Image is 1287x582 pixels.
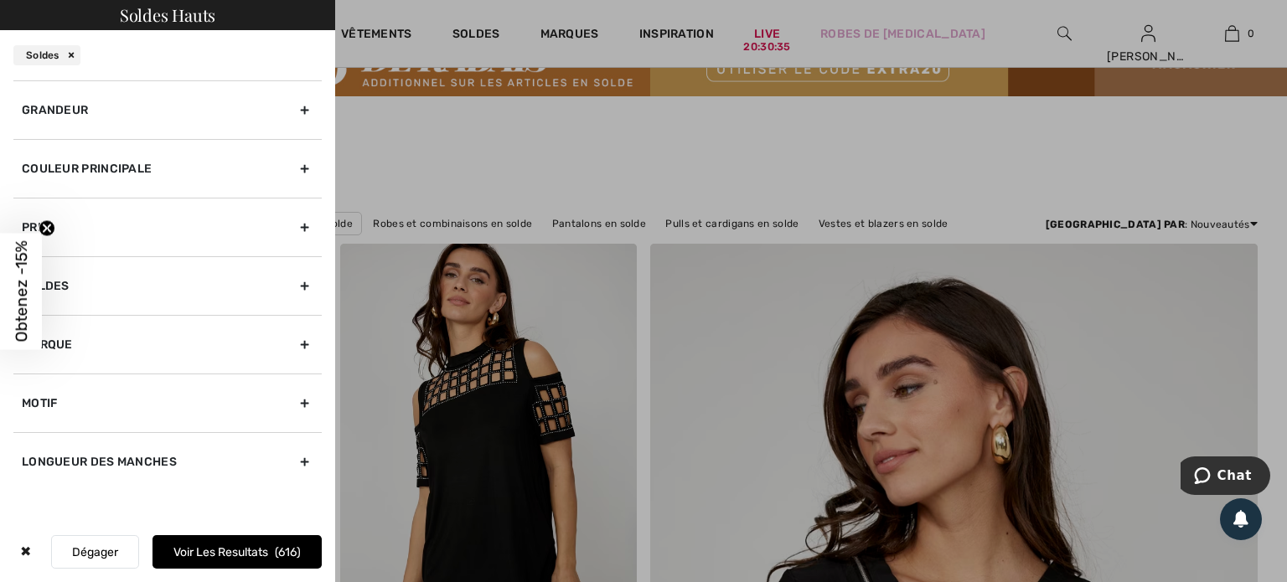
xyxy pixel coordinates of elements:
div: Soldes [13,45,80,65]
span: 616 [275,545,301,559]
div: Marque [13,315,322,373]
button: Close teaser [39,219,55,236]
button: Dégager [51,535,139,569]
div: Soldes [13,256,322,315]
span: Obtenez -15% [12,240,31,342]
button: Voir les resultats616 [152,535,322,569]
iframe: Ouvre un widget dans lequel vous pouvez chatter avec l’un de nos agents [1181,456,1270,498]
div: Longueur des manches [13,432,322,491]
div: Couleur Principale [13,139,322,198]
div: Motif [13,373,322,432]
div: Prix [13,198,322,256]
div: Grandeur [13,80,322,139]
div: ✖ [13,535,38,569]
